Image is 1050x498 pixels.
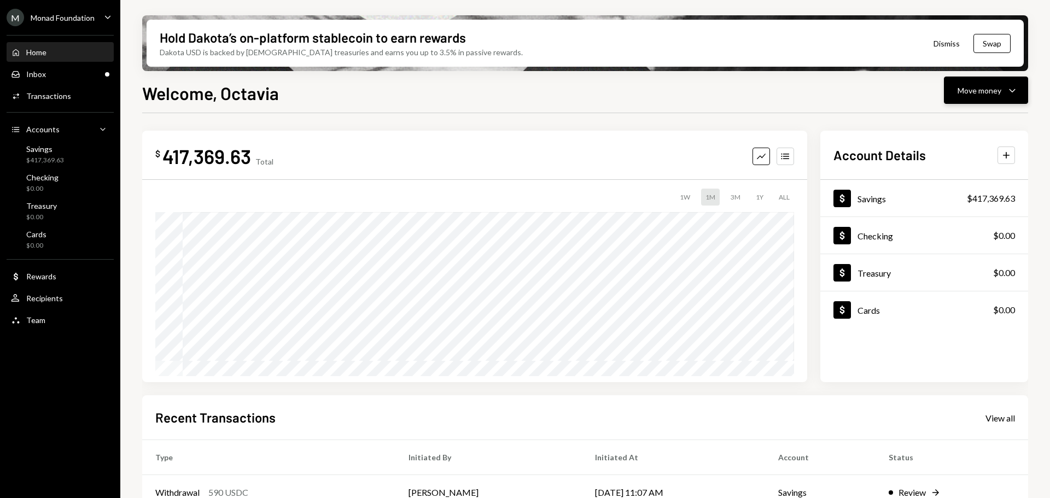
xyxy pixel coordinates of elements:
[857,194,886,204] div: Savings
[26,213,57,222] div: $0.00
[973,34,1011,53] button: Swap
[255,157,273,166] div: Total
[582,440,765,475] th: Initiated At
[7,226,114,253] a: Cards$0.00
[7,198,114,224] a: Treasury$0.00
[31,13,95,22] div: Monad Foundation
[26,144,64,154] div: Savings
[142,82,279,104] h1: Welcome, Octavia
[944,77,1028,104] button: Move money
[7,119,114,139] a: Accounts
[155,408,276,426] h2: Recent Transactions
[820,180,1028,216] a: Savings$417,369.63
[820,291,1028,328] a: Cards$0.00
[26,294,63,303] div: Recipients
[7,310,114,330] a: Team
[958,85,1001,96] div: Move money
[26,241,46,250] div: $0.00
[7,266,114,286] a: Rewards
[7,288,114,308] a: Recipients
[701,189,720,206] div: 1M
[7,169,114,196] a: Checking$0.00
[820,217,1028,254] a: Checking$0.00
[26,125,60,134] div: Accounts
[26,315,45,325] div: Team
[726,189,745,206] div: 3M
[920,31,973,56] button: Dismiss
[26,69,46,79] div: Inbox
[985,413,1015,424] div: View all
[675,189,695,206] div: 1W
[26,173,59,182] div: Checking
[774,189,794,206] div: ALL
[765,440,876,475] th: Account
[26,48,46,57] div: Home
[26,91,71,101] div: Transactions
[7,9,24,26] div: M
[7,86,114,106] a: Transactions
[155,148,160,159] div: $
[7,42,114,62] a: Home
[967,192,1015,205] div: $417,369.63
[160,28,466,46] div: Hold Dakota’s on-platform stablecoin to earn rewards
[857,231,893,241] div: Checking
[26,272,56,281] div: Rewards
[26,156,64,165] div: $417,369.63
[142,440,395,475] th: Type
[751,189,768,206] div: 1Y
[857,305,880,315] div: Cards
[160,46,523,58] div: Dakota USD is backed by [DEMOGRAPHIC_DATA] treasuries and earns you up to 3.5% in passive rewards.
[833,146,926,164] h2: Account Details
[162,144,251,168] div: 417,369.63
[820,254,1028,291] a: Treasury$0.00
[993,303,1015,317] div: $0.00
[26,184,59,194] div: $0.00
[876,440,1028,475] th: Status
[7,141,114,167] a: Savings$417,369.63
[26,230,46,239] div: Cards
[395,440,582,475] th: Initiated By
[985,412,1015,424] a: View all
[7,64,114,84] a: Inbox
[857,268,891,278] div: Treasury
[26,201,57,210] div: Treasury
[993,229,1015,242] div: $0.00
[993,266,1015,279] div: $0.00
